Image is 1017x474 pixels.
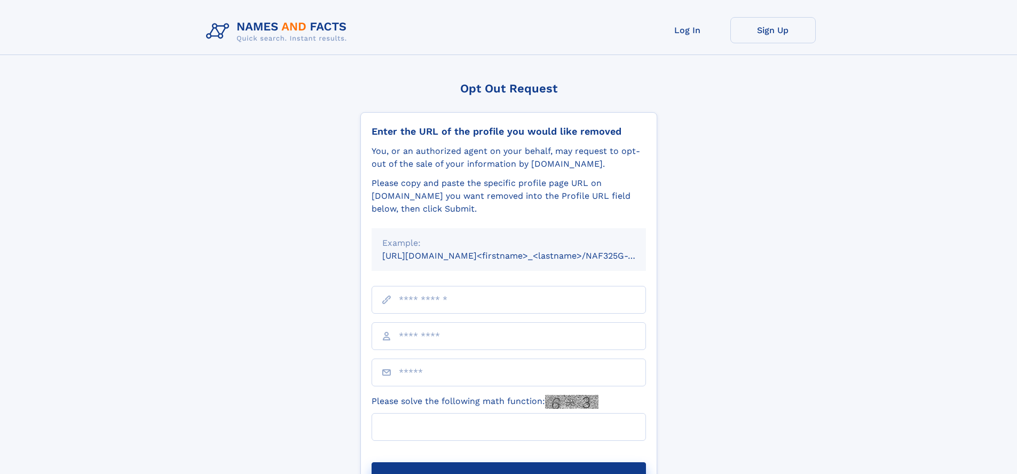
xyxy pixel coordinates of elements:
[730,17,816,43] a: Sign Up
[382,237,635,250] div: Example:
[202,17,356,46] img: Logo Names and Facts
[372,145,646,170] div: You, or an authorized agent on your behalf, may request to opt-out of the sale of your informatio...
[645,17,730,43] a: Log In
[360,82,657,95] div: Opt Out Request
[372,395,598,409] label: Please solve the following math function:
[372,177,646,215] div: Please copy and paste the specific profile page URL on [DOMAIN_NAME] you want removed into the Pr...
[372,126,646,137] div: Enter the URL of the profile you would like removed
[382,251,666,261] small: [URL][DOMAIN_NAME]<firstname>_<lastname>/NAF325G-xxxxxxxx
